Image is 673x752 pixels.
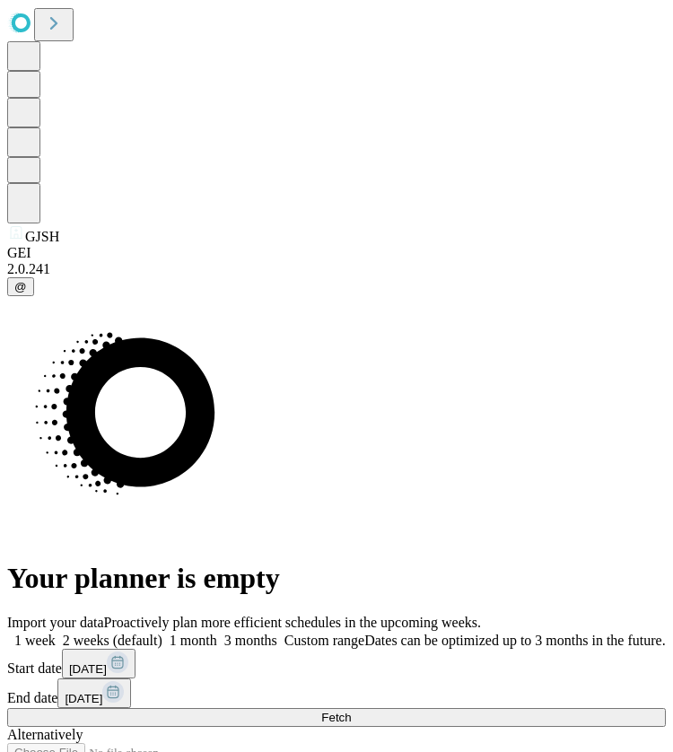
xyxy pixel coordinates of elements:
[57,678,131,708] button: [DATE]
[69,662,107,676] span: [DATE]
[14,633,56,648] span: 1 week
[7,708,666,727] button: Fetch
[284,633,364,648] span: Custom range
[321,711,351,724] span: Fetch
[62,649,135,678] button: [DATE]
[14,280,27,293] span: @
[7,678,666,708] div: End date
[7,277,34,296] button: @
[364,633,665,648] span: Dates can be optimized up to 3 months in the future.
[7,649,666,678] div: Start date
[25,229,59,244] span: GJSH
[63,633,162,648] span: 2 weeks (default)
[7,615,104,630] span: Import your data
[104,615,481,630] span: Proactively plan more efficient schedules in the upcoming weeks.
[65,692,102,705] span: [DATE]
[170,633,217,648] span: 1 month
[7,562,666,595] h1: Your planner is empty
[224,633,277,648] span: 3 months
[7,245,666,261] div: GEI
[7,727,83,742] span: Alternatively
[7,261,666,277] div: 2.0.241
